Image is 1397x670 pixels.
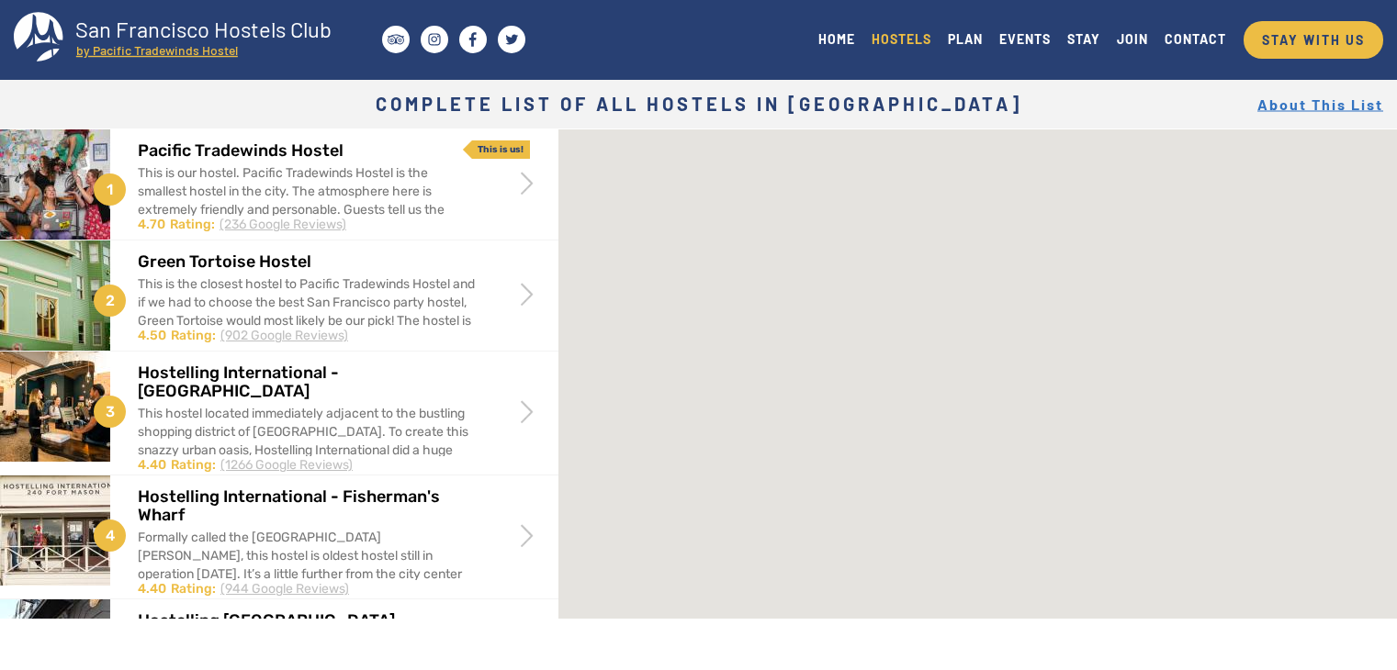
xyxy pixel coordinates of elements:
[991,27,1059,51] a: EVENTS
[138,164,476,274] div: This is our hostel. Pacific Tradewinds Hostel is the smallest hostel in the city. The atmosphere ...
[94,173,126,206] span: 1
[94,519,126,552] span: 4
[220,327,348,345] div: (902 Google Reviews)
[94,396,126,428] span: 3
[138,612,476,631] h2: Hostelling [GEOGRAPHIC_DATA]
[75,16,332,42] tspan: San Francisco Hostels Club
[171,456,216,475] div: Rating:
[1059,27,1109,51] a: STAY
[1257,95,1383,113] a: About This List
[94,285,126,317] span: 2
[138,580,166,598] div: 4.40
[170,216,215,234] div: Rating:
[220,216,346,234] div: (236 Google Reviews)
[138,488,476,525] h2: Hostelling International - Fisherman's Wharf
[171,580,216,598] div: Rating:
[138,216,165,234] div: 4.70
[220,456,353,475] div: (1266 Google Reviews)
[138,327,166,345] div: 4.50
[138,529,476,639] div: Formally called the [GEOGRAPHIC_DATA][PERSON_NAME], this hostel is oldest hostel still in operati...
[138,456,166,475] div: 4.40
[138,364,476,401] h2: Hostelling International - [GEOGRAPHIC_DATA]
[138,142,476,161] h2: Pacific Tradewinds Hostel
[138,275,476,385] div: This is the closest hostel to Pacific Tradewinds Hostel and if we had to choose the best San Fran...
[76,42,238,58] tspan: by Pacific Tradewinds Hostel
[171,327,216,345] div: Rating:
[810,27,863,51] a: HOME
[1109,27,1156,51] a: JOIN
[220,580,349,598] div: (944 Google Reviews)
[138,405,476,515] div: This hostel located immediately adjacent to the bustling shopping district of [GEOGRAPHIC_DATA]. ...
[138,253,476,272] h2: Green Tortoise Hostel
[863,27,940,51] a: HOSTELS
[940,27,991,51] a: PLAN
[1244,21,1383,59] a: STAY WITH US
[14,12,349,67] a: San Francisco Hostels Club by Pacific Tradewinds Hostel
[1156,27,1234,51] a: CONTACT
